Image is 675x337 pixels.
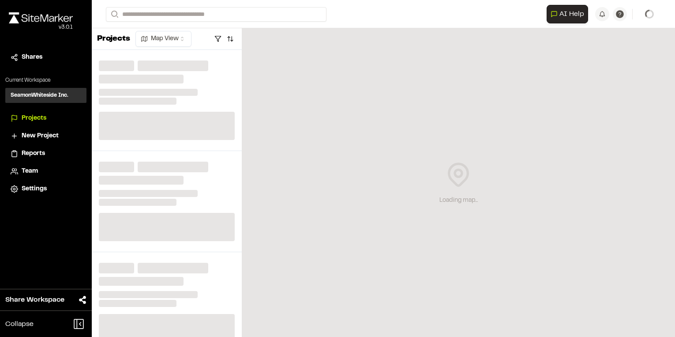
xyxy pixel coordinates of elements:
[11,184,81,194] a: Settings
[11,167,81,176] a: Team
[22,149,45,159] span: Reports
[22,131,59,141] span: New Project
[5,295,64,305] span: Share Workspace
[5,76,86,84] p: Current Workspace
[11,149,81,159] a: Reports
[559,9,584,19] span: AI Help
[11,131,81,141] a: New Project
[106,7,122,22] button: Search
[11,114,81,123] a: Projects
[439,196,478,205] div: Loading map...
[22,167,38,176] span: Team
[9,12,73,23] img: rebrand.png
[547,5,588,23] button: Open AI Assistant
[22,114,46,123] span: Projects
[22,53,42,62] span: Shares
[97,33,130,45] p: Projects
[11,91,68,99] h3: SeamonWhiteside Inc.
[22,184,47,194] span: Settings
[547,5,592,23] div: Open AI Assistant
[9,23,73,31] div: Oh geez...please don't...
[5,319,34,329] span: Collapse
[11,53,81,62] a: Shares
